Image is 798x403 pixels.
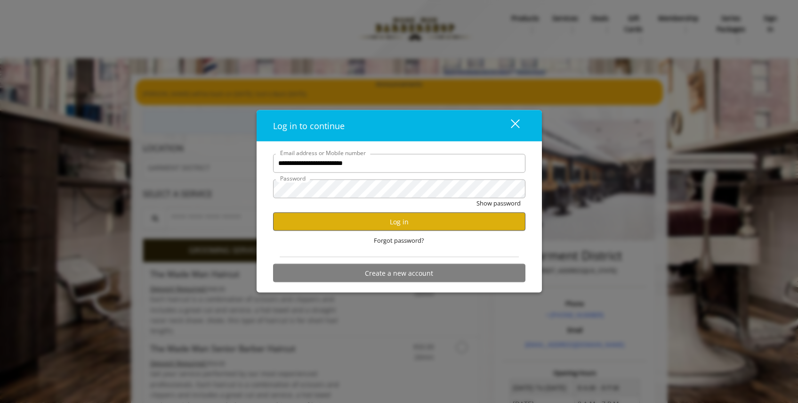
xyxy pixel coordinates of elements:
button: close dialog [493,116,525,135]
span: Forgot password? [374,236,424,246]
label: Email address or Mobile number [275,148,371,157]
button: Log in [273,213,525,231]
button: Create a new account [273,264,525,282]
input: Password [273,179,525,198]
button: Show password [476,198,521,208]
label: Password [275,173,310,182]
span: Log in to continue [273,120,345,131]
input: Email address or Mobile number [273,154,525,173]
div: close dialog [500,118,519,132]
